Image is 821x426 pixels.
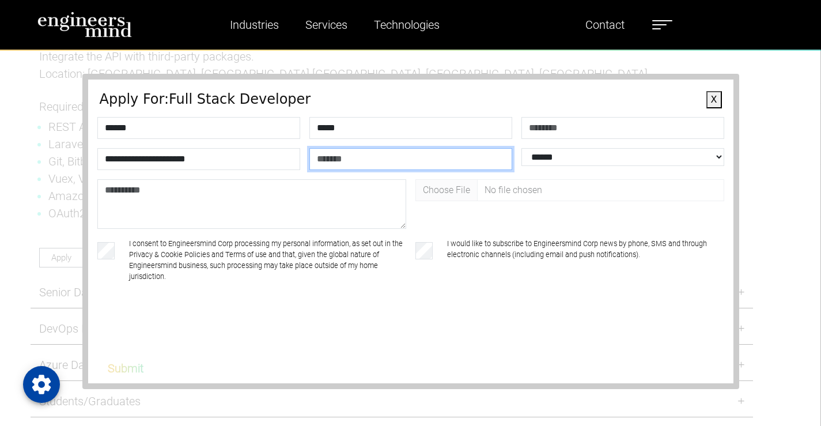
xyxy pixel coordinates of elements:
[706,91,722,108] button: X
[581,12,629,38] a: Contact
[100,91,722,108] h4: Apply For: Full Stack Developer
[100,311,275,356] iframe: reCAPTCHA
[225,12,283,38] a: Industries
[369,12,444,38] a: Technologies
[37,12,133,37] img: logo
[301,12,352,38] a: Services
[129,238,406,282] label: I consent to Engineersmind Corp processing my personal information, as set out in the Privacy & C...
[447,238,724,282] label: I would like to subscribe to Engineersmind Corp news by phone, SMS and through electronic channel...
